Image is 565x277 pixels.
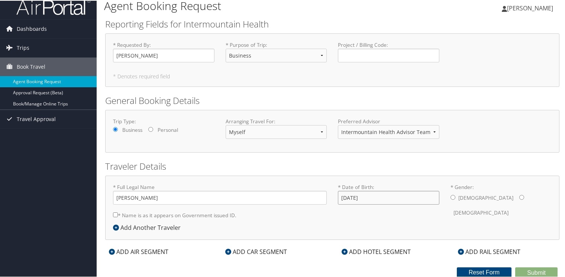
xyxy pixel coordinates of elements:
div: ADD CAR SEGMENT [222,247,291,255]
div: ADD AIR SEGMENT [105,247,172,255]
input: * Name is as it appears on Government issued ID. [113,212,118,216]
input: * Full Legal Name [113,190,327,204]
label: * Requested By : [113,40,214,62]
label: * Gender: [451,183,552,219]
label: Project / Billing Code : [338,40,439,62]
span: Trips [17,38,29,56]
label: [DEMOGRAPHIC_DATA] [453,205,508,219]
span: Travel Approval [17,109,56,128]
label: Preferred Advisor [338,117,439,124]
button: Reset Form [457,267,512,277]
label: * Purpose of Trip : [226,40,327,68]
input: Project / Billing Code: [338,48,439,62]
label: Arranging Travel For: [226,117,327,124]
span: Book Travel [17,57,45,75]
span: [PERSON_NAME] [507,3,553,12]
input: * Date of Birth: [338,190,439,204]
h2: General Booking Details [105,94,559,106]
div: Add Another Traveler [113,222,184,231]
h5: * Denotes required field [113,73,552,78]
label: * Date of Birth: [338,183,439,204]
span: Dashboards [17,19,47,38]
input: * Gender:[DEMOGRAPHIC_DATA][DEMOGRAPHIC_DATA] [519,194,524,199]
h2: Reporting Fields for Intermountain Health [105,17,559,30]
label: * Name is as it appears on Government issued ID. [113,208,236,221]
h2: Traveler Details [105,159,559,172]
label: Trip Type: [113,117,214,124]
div: ADD RAIL SEGMENT [454,247,524,255]
div: ADD HOTEL SEGMENT [338,247,414,255]
label: Personal [158,126,178,133]
select: * Purpose of Trip: [226,48,327,62]
label: * Full Legal Name [113,183,327,204]
label: Business [122,126,142,133]
input: * Requested By: [113,48,214,62]
label: [DEMOGRAPHIC_DATA] [458,190,513,204]
input: * Gender:[DEMOGRAPHIC_DATA][DEMOGRAPHIC_DATA] [451,194,455,199]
